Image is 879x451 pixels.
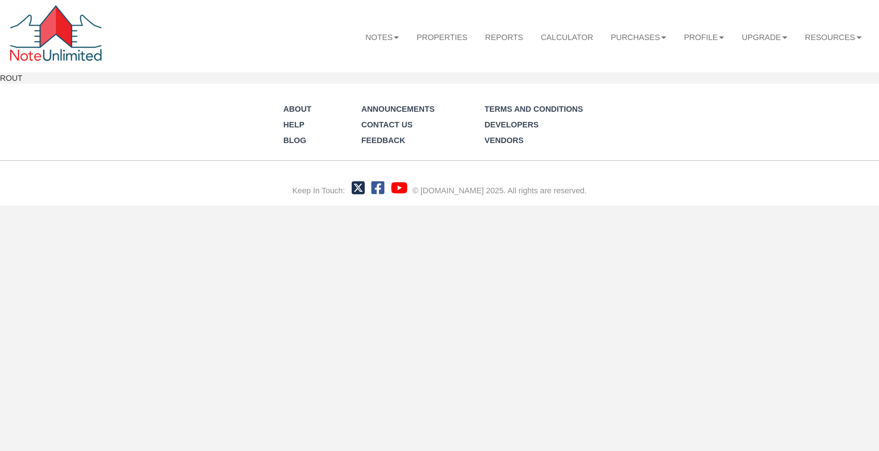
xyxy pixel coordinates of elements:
a: Help [283,120,304,129]
a: Upgrade [733,25,796,50]
a: Profile [675,25,733,50]
a: Announcements [361,104,435,114]
a: Reports [476,25,532,50]
a: About [283,104,311,114]
a: Feedback [361,136,405,145]
a: Properties [408,25,476,50]
a: Notes [357,25,408,50]
a: Purchases [602,25,675,50]
a: Contact Us [361,120,412,129]
div: Keep In Touch: [292,185,345,196]
a: Vendors [484,136,524,145]
a: Terms and Conditions [484,104,583,114]
div: © [DOMAIN_NAME] 2025. All rights are reserved. [412,185,587,196]
a: Resources [796,25,870,50]
a: Developers [484,120,539,129]
a: Blog [283,136,306,145]
a: Calculator [532,25,602,50]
